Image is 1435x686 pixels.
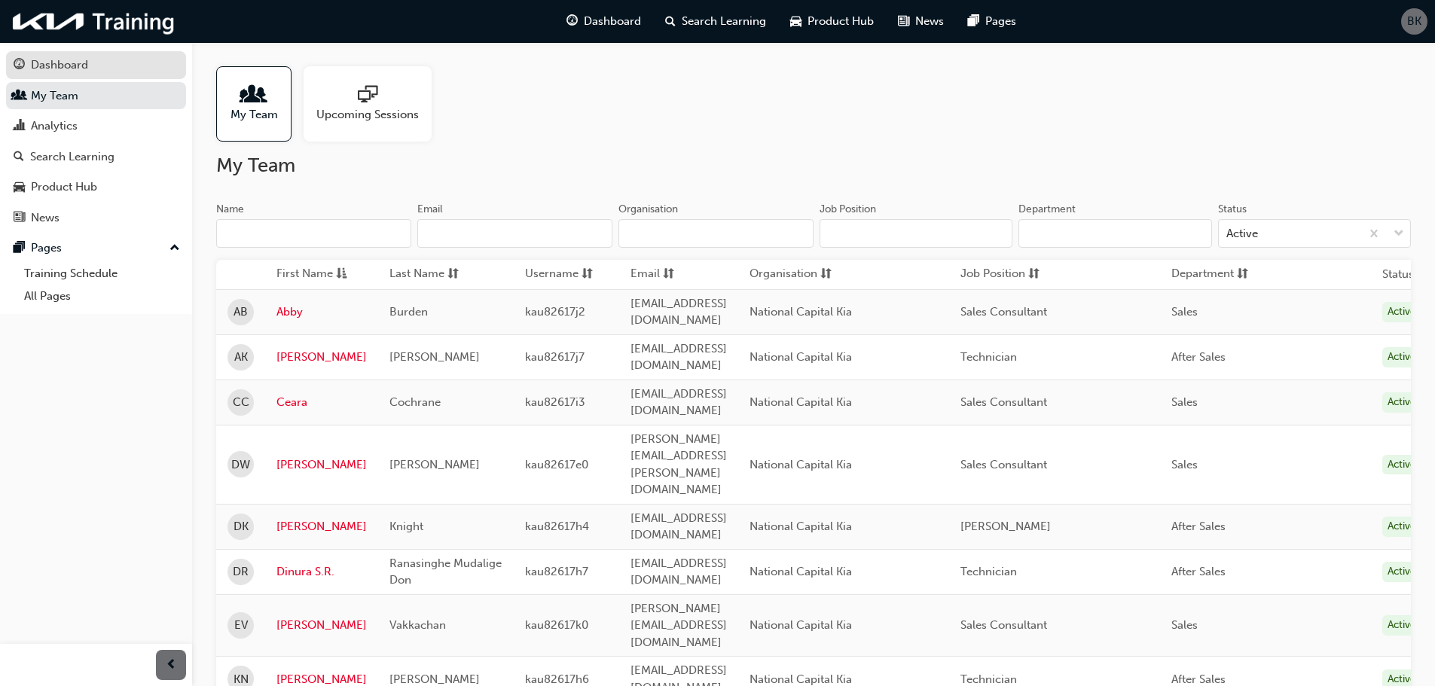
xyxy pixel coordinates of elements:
[14,181,25,194] span: car-icon
[276,617,367,634] a: [PERSON_NAME]
[276,563,367,581] a: Dinura S.R.
[1382,615,1421,636] div: Active
[1171,565,1226,578] span: After Sales
[790,12,801,31] span: car-icon
[1171,305,1198,319] span: Sales
[960,305,1047,319] span: Sales Consultant
[30,148,114,166] div: Search Learning
[750,520,852,533] span: National Capital Kia
[389,520,423,533] span: Knight
[750,305,852,319] span: National Capital Kia
[960,458,1047,471] span: Sales Consultant
[316,106,419,123] span: Upcoming Sessions
[808,13,874,30] span: Product Hub
[525,265,608,284] button: Usernamesorting-icon
[276,265,359,284] button: First Nameasc-icon
[234,349,248,366] span: AK
[389,458,480,471] span: [PERSON_NAME]
[31,209,60,227] div: News
[216,66,304,142] a: My Team
[750,265,832,284] button: Organisationsorting-icon
[389,265,472,284] button: Last Namesorting-icon
[584,13,641,30] span: Dashboard
[166,656,177,675] span: prev-icon
[630,297,727,328] span: [EMAIL_ADDRESS][DOMAIN_NAME]
[525,265,579,284] span: Username
[630,511,727,542] span: [EMAIL_ADDRESS][DOMAIN_NAME]
[31,239,62,257] div: Pages
[1382,302,1421,322] div: Active
[566,12,578,31] span: guage-icon
[960,618,1047,632] span: Sales Consultant
[389,618,446,632] span: Vakkachan
[682,13,766,30] span: Search Learning
[1382,455,1421,475] div: Active
[750,395,852,409] span: National Capital Kia
[6,234,186,262] button: Pages
[216,219,411,248] input: Name
[14,242,25,255] span: pages-icon
[665,12,676,31] span: search-icon
[750,458,852,471] span: National Capital Kia
[750,350,852,364] span: National Capital Kia
[1171,458,1198,471] span: Sales
[1382,266,1414,283] th: Status
[358,85,377,106] span: sessionType_ONLINE_URL-icon
[389,556,502,587] span: Ranasinghe Mudalige Don
[231,456,250,474] span: DW
[6,173,186,201] a: Product Hub
[1218,202,1247,217] div: Status
[820,219,1012,248] input: Job Position
[14,151,24,164] span: search-icon
[663,265,674,284] span: sorting-icon
[389,265,444,284] span: Last Name
[18,285,186,308] a: All Pages
[8,6,181,37] img: kia-training
[960,520,1051,533] span: [PERSON_NAME]
[653,6,778,37] a: search-iconSearch Learning
[31,117,78,135] div: Analytics
[1171,618,1198,632] span: Sales
[233,563,249,581] span: DR
[169,239,180,258] span: up-icon
[618,202,678,217] div: Organisation
[18,262,186,285] a: Training Schedule
[960,350,1017,364] span: Technician
[968,12,979,31] span: pages-icon
[234,303,248,321] span: AB
[525,305,585,319] span: kau82617j2
[336,265,347,284] span: asc-icon
[1171,672,1226,686] span: After Sales
[554,6,653,37] a: guage-iconDashboard
[389,395,441,409] span: Cochrane
[216,154,1411,178] h2: My Team
[304,66,444,142] a: Upcoming Sessions
[1171,350,1226,364] span: After Sales
[447,265,459,284] span: sorting-icon
[276,303,367,321] a: Abby
[778,6,886,37] a: car-iconProduct Hub
[960,395,1047,409] span: Sales Consultant
[525,520,589,533] span: kau82617h4
[1394,224,1404,244] span: down-icon
[31,56,88,74] div: Dashboard
[6,48,186,234] button: DashboardMy TeamAnalyticsSearch LearningProduct HubNews
[618,219,814,248] input: Organisation
[820,202,876,217] div: Job Position
[14,120,25,133] span: chart-icon
[525,672,589,686] span: kau82617h6
[1382,517,1421,537] div: Active
[630,387,727,418] span: [EMAIL_ADDRESS][DOMAIN_NAME]
[1407,13,1421,30] span: BK
[6,112,186,140] a: Analytics
[14,59,25,72] span: guage-icon
[750,265,817,284] span: Organisation
[1171,265,1234,284] span: Department
[960,265,1043,284] button: Job Positionsorting-icon
[750,618,852,632] span: National Capital Kia
[582,265,593,284] span: sorting-icon
[960,265,1025,284] span: Job Position
[1237,265,1248,284] span: sorting-icon
[525,618,588,632] span: kau82617k0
